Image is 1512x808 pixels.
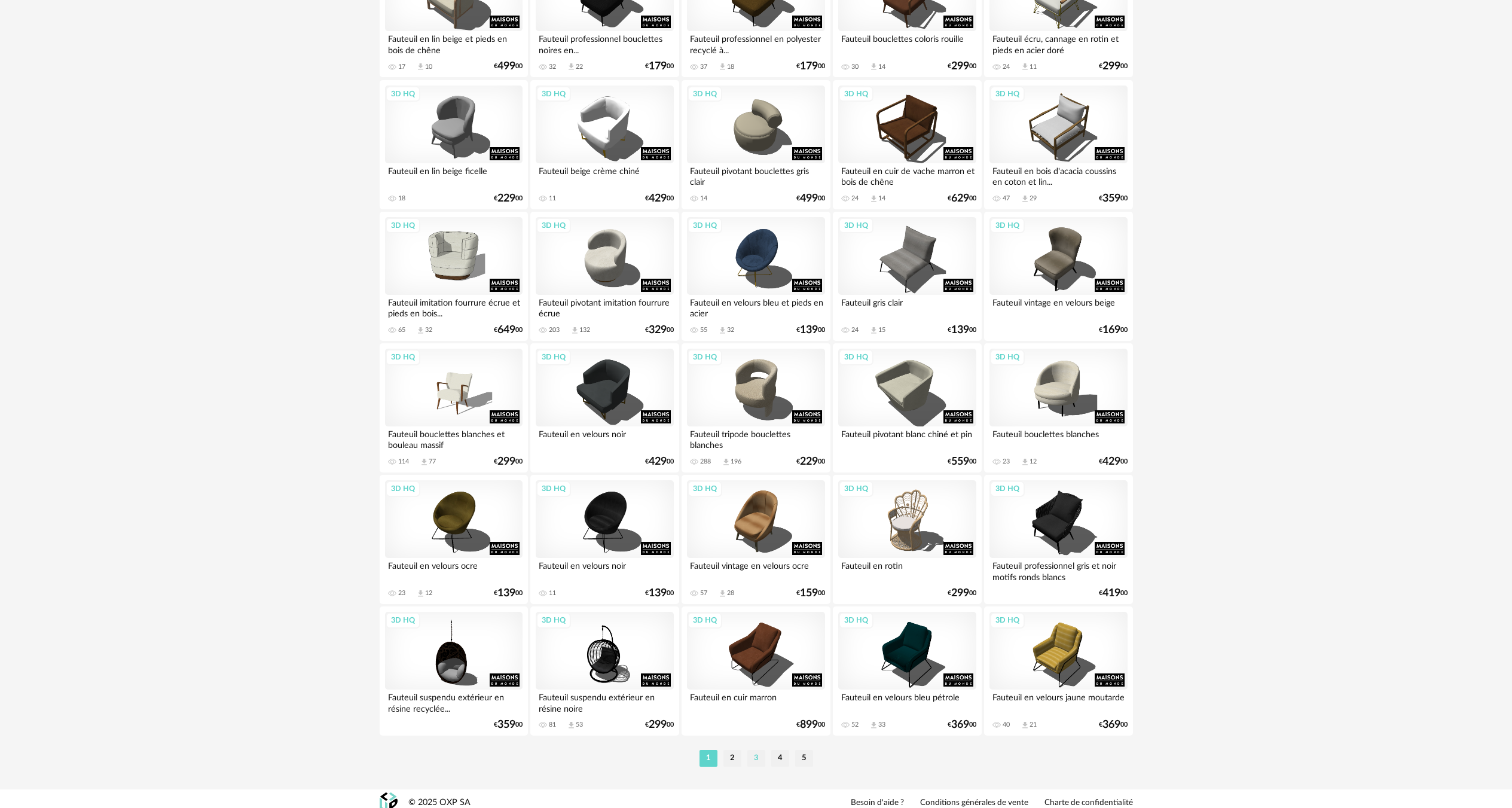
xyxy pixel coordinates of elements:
[645,326,674,334] div: € 00
[398,63,405,71] div: 17
[839,86,873,102] div: 3D HQ
[497,721,515,729] span: 359
[398,458,409,466] div: 114
[984,343,1132,472] a: 3D HQ Fauteuil bouclettes blanches 23 Download icon 12 €42900
[990,349,1025,365] div: 3D HQ
[536,612,571,628] div: 3D HQ
[1021,194,1030,203] span: Download icon
[420,458,429,466] span: Download icon
[1102,458,1120,466] span: 429
[1102,721,1120,729] span: 369
[645,62,674,71] div: € 00
[1099,458,1128,466] div: € 00
[645,721,674,729] div: € 00
[687,426,824,450] div: Fauteuil tripode bouclettes blanches
[1030,194,1037,203] div: 29
[838,690,976,714] div: Fauteuil en velours bleu pétrole
[386,218,420,233] div: 3D HQ
[688,86,722,102] div: 3D HQ
[851,721,859,729] div: 52
[984,80,1132,209] a: 3D HQ Fauteuil en bois d'acacia coussins en coton et lin... 47 Download icon 29 €35900
[984,212,1132,341] a: 3D HQ Fauteuil vintage en velours beige €16900
[579,326,590,334] div: 132
[536,690,673,714] div: Fauteuil suspendu extérieur en résine noire
[570,326,579,335] span: Download icon
[425,589,432,597] div: 12
[1030,458,1037,466] div: 12
[838,163,976,187] div: Fauteuil en cuir de vache marron et bois de chêne
[838,426,976,450] div: Fauteuil pivotant blanc chiné et pin
[989,426,1127,450] div: Fauteuil bouclettes blanches
[494,589,523,597] div: € 00
[549,194,556,203] div: 11
[645,458,674,466] div: € 00
[385,690,523,714] div: Fauteuil suspendu extérieur en résine recyclée...
[649,62,667,71] span: 179
[687,163,824,187] div: Fauteuil pivotant bouclettes gris clair
[494,458,523,466] div: € 00
[1021,721,1030,730] span: Download icon
[833,343,981,472] a: 3D HQ Fauteuil pivotant blanc chiné et pin €55900
[398,589,405,597] div: 23
[497,194,515,203] span: 229
[948,62,976,71] div: € 00
[1021,458,1030,466] span: Download icon
[700,589,707,597] div: 57
[989,295,1127,319] div: Fauteuil vintage en velours beige
[869,62,878,71] span: Download icon
[838,31,976,55] div: Fauteuil bouclettes coloris rouille
[549,326,560,334] div: 203
[682,80,830,209] a: 3D HQ Fauteuil pivotant bouclettes gris clair 14 €49900
[536,295,673,319] div: Fauteuil pivotant imitation fourrure écrue
[948,721,976,729] div: € 00
[990,86,1025,102] div: 3D HQ
[990,218,1025,233] div: 3D HQ
[1003,63,1010,71] div: 24
[1099,62,1128,71] div: € 00
[796,62,825,71] div: € 00
[796,721,825,729] div: € 00
[385,31,523,55] div: Fauteuil en lin beige et pieds en bois de chêne
[718,62,727,71] span: Download icon
[796,326,825,334] div: € 00
[878,63,885,71] div: 14
[530,80,679,209] a: 3D HQ Fauteuil beige crème chiné 11 €42900
[990,481,1025,496] div: 3D HQ
[385,295,523,319] div: Fauteuil imitation fourrure écrue et pieds en bois...
[1102,326,1120,334] span: 169
[687,558,824,582] div: Fauteuil vintage en velours ocre
[1099,589,1128,597] div: € 00
[380,475,528,604] a: 3D HQ Fauteuil en velours ocre 23 Download icon 12 €13900
[688,218,722,233] div: 3D HQ
[839,218,873,233] div: 3D HQ
[800,326,818,334] span: 139
[800,458,818,466] span: 229
[687,31,824,55] div: Fauteuil professionnel en polyester recyclé à...
[645,589,674,597] div: € 00
[951,458,969,466] span: 559
[494,721,523,729] div: € 00
[649,589,667,597] span: 139
[984,475,1132,604] a: 3D HQ Fauteuil professionnel gris et noir motifs ronds blancs €41900
[380,343,528,472] a: 3D HQ Fauteuil bouclettes blanches et bouleau massif 114 Download icon 77 €29900
[951,326,969,334] span: 139
[416,62,425,71] span: Download icon
[800,62,818,71] span: 179
[429,458,436,466] div: 77
[494,194,523,203] div: € 00
[951,194,969,203] span: 629
[869,194,878,203] span: Download icon
[536,86,571,102] div: 3D HQ
[796,194,825,203] div: € 00
[386,86,420,102] div: 3D HQ
[878,326,885,334] div: 15
[385,558,523,582] div: Fauteuil en velours ocre
[380,606,528,736] a: 3D HQ Fauteuil suspendu extérieur en résine recyclée... €35900
[380,212,528,341] a: 3D HQ Fauteuil imitation fourrure écrue et pieds en bois... 65 Download icon 32 €64900
[425,63,432,71] div: 10
[839,481,873,496] div: 3D HQ
[771,750,789,767] li: 4
[833,212,981,341] a: 3D HQ Fauteuil gris clair 24 Download icon 15 €13900
[990,612,1025,628] div: 3D HQ
[530,606,679,736] a: 3D HQ Fauteuil suspendu extérieur en résine noire 81 Download icon 53 €29900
